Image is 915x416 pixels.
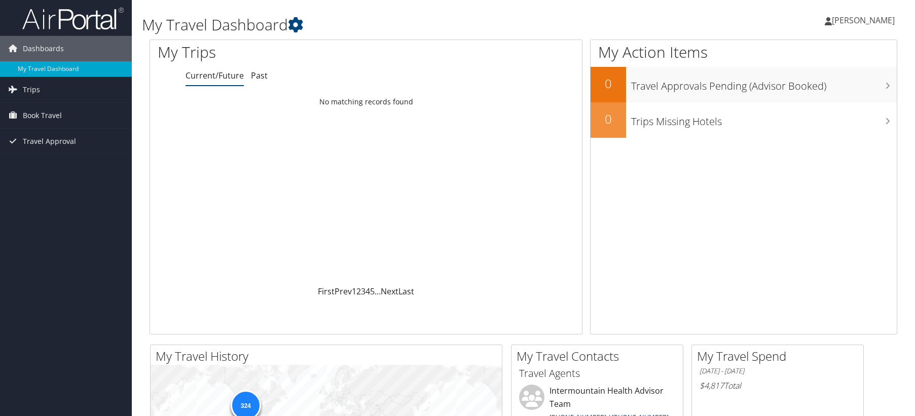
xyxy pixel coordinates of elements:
h3: Trips Missing Hotels [631,109,897,129]
h2: My Travel Contacts [517,348,683,365]
h6: [DATE] - [DATE] [700,366,856,376]
a: Last [398,286,414,297]
h2: My Travel History [156,348,502,365]
h1: My Action Items [591,42,897,63]
h1: My Trips [158,42,394,63]
a: 2 [356,286,361,297]
a: Current/Future [186,70,244,81]
a: [PERSON_NAME] [825,5,905,35]
h6: Total [700,380,856,391]
h3: Travel Approvals Pending (Advisor Booked) [631,74,897,93]
a: 3 [361,286,365,297]
h2: 0 [591,75,626,92]
a: 0Trips Missing Hotels [591,102,897,138]
span: [PERSON_NAME] [832,15,895,26]
a: Next [381,286,398,297]
span: … [375,286,381,297]
span: Trips [23,77,40,102]
a: Past [251,70,268,81]
a: Prev [335,286,352,297]
a: First [318,286,335,297]
h2: 0 [591,110,626,128]
span: Travel Approval [23,129,76,154]
a: 4 [365,286,370,297]
h3: Travel Agents [519,366,675,381]
span: $4,817 [700,380,724,391]
img: airportal-logo.png [22,7,124,30]
td: No matching records found [150,93,582,111]
h2: My Travel Spend [697,348,863,365]
a: 1 [352,286,356,297]
span: Dashboards [23,36,64,61]
a: 0Travel Approvals Pending (Advisor Booked) [591,67,897,102]
a: 5 [370,286,375,297]
h1: My Travel Dashboard [142,14,650,35]
span: Book Travel [23,103,62,128]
